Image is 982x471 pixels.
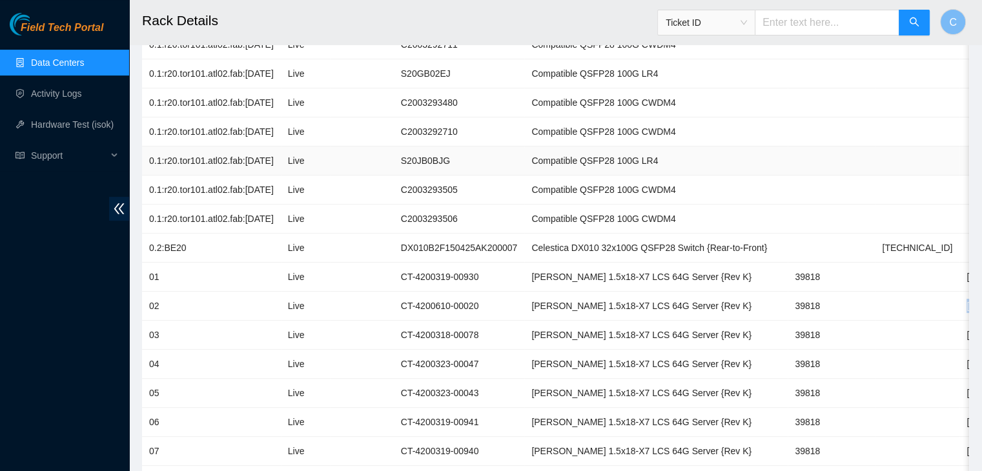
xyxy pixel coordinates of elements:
[524,350,788,379] td: [PERSON_NAME] 1.5x18-X7 LCS 64G Server {Rev K}
[142,234,281,263] td: 0.2:BE20
[31,88,82,99] a: Activity Logs
[788,437,875,466] td: 39818
[394,175,525,205] td: C2003293505
[899,10,930,35] button: search
[524,88,788,117] td: Compatible QSFP28 100G CWDM4
[788,350,875,379] td: 39818
[394,205,525,234] td: C2003293506
[394,321,525,350] td: CT-4200318-00078
[142,350,281,379] td: 04
[142,292,281,321] td: 02
[281,30,331,59] td: Live
[109,197,129,221] span: double-left
[142,437,281,466] td: 07
[394,146,525,175] td: S20JB0BJG
[281,408,331,437] td: Live
[10,23,103,40] a: Akamai TechnologiesField Tech Portal
[788,379,875,408] td: 39818
[524,437,788,466] td: [PERSON_NAME] 1.5x18-X7 LCS 64G Server {Rev K}
[142,321,281,350] td: 03
[524,292,788,321] td: [PERSON_NAME] 1.5x18-X7 LCS 64G Server {Rev K}
[281,146,331,175] td: Live
[142,205,281,234] td: 0.1:r20.tor101.atl02.fab:[DATE]
[524,30,788,59] td: Compatible QSFP28 100G CWDM4
[142,88,281,117] td: 0.1:r20.tor101.atl02.fab:[DATE]
[524,379,788,408] td: [PERSON_NAME] 1.5x18-X7 LCS 64G Server {Rev K}
[142,117,281,146] td: 0.1:r20.tor101.atl02.fab:[DATE]
[142,379,281,408] td: 05
[281,59,331,88] td: Live
[142,30,281,59] td: 0.1:r20.tor101.atl02.fab:[DATE]
[15,151,25,160] span: read
[281,379,331,408] td: Live
[788,321,875,350] td: 39818
[940,9,966,35] button: C
[281,350,331,379] td: Live
[142,175,281,205] td: 0.1:r20.tor101.atl02.fab:[DATE]
[524,175,788,205] td: Compatible QSFP28 100G CWDM4
[281,292,331,321] td: Live
[281,117,331,146] td: Live
[31,119,114,130] a: Hardware Test (isok)
[142,263,281,292] td: 01
[666,13,747,32] span: Ticket ID
[788,263,875,292] td: 39818
[281,321,331,350] td: Live
[394,59,525,88] td: S20GB02EJ
[875,234,959,263] td: [TECHNICAL_ID]
[394,437,525,466] td: CT-4200319-00940
[394,292,525,321] td: CT-4200610-00020
[281,205,331,234] td: Live
[394,30,525,59] td: C2003292711
[394,263,525,292] td: CT-4200319-00930
[788,408,875,437] td: 39818
[21,22,103,34] span: Field Tech Portal
[281,175,331,205] td: Live
[524,146,788,175] td: Compatible QSFP28 100G LR4
[394,234,525,263] td: DX010B2F150425AK200007
[524,59,788,88] td: Compatible QSFP28 100G LR4
[31,143,107,168] span: Support
[142,146,281,175] td: 0.1:r20.tor101.atl02.fab:[DATE]
[524,234,788,263] td: Celestica DX010 32x100G QSFP28 Switch {Rear-to-Front}
[394,350,525,379] td: CT-4200323-00047
[142,59,281,88] td: 0.1:r20.tor101.atl02.fab:[DATE]
[281,234,331,263] td: Live
[524,117,788,146] td: Compatible QSFP28 100G CWDM4
[281,437,331,466] td: Live
[524,205,788,234] td: Compatible QSFP28 100G CWDM4
[524,408,788,437] td: [PERSON_NAME] 1.5x18-X7 LCS 64G Server {Rev K}
[142,408,281,437] td: 06
[524,321,788,350] td: [PERSON_NAME] 1.5x18-X7 LCS 64G Server {Rev K}
[909,17,919,29] span: search
[949,14,957,30] span: C
[394,88,525,117] td: C2003293480
[788,292,875,321] td: 39818
[281,263,331,292] td: Live
[394,379,525,408] td: CT-4200323-00043
[31,57,84,68] a: Data Centers
[394,408,525,437] td: CT-4200319-00941
[281,88,331,117] td: Live
[755,10,899,35] input: Enter text here...
[394,117,525,146] td: C2003292710
[524,263,788,292] td: [PERSON_NAME] 1.5x18-X7 LCS 64G Server {Rev K}
[10,13,65,35] img: Akamai Technologies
